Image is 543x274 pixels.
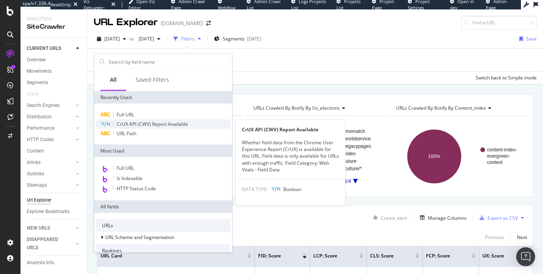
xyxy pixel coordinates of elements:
[526,35,537,42] div: Save
[27,147,44,155] div: Content
[27,113,74,121] a: Distribution
[27,67,82,75] a: Movements
[27,101,60,110] div: Search Engines
[27,44,74,53] a: CURRENT URLS
[247,35,261,42] div: [DATE]
[110,76,117,84] div: All
[218,5,236,11] span: Webflow
[27,208,69,216] div: Explorer Bookmarks
[27,224,50,232] div: NEW URLS
[27,56,82,64] a: Overview
[96,245,231,257] div: Rankings
[242,186,268,192] span: DATA TYPE:
[27,170,74,178] a: Outlinks
[27,259,82,267] a: Analysis Info
[428,215,467,221] div: Manage Columns
[370,211,407,224] button: Create alert
[27,124,74,132] a: Performance
[283,186,301,192] span: Boolean
[94,33,129,45] button: [DATE]
[482,252,514,259] span: UX: Score
[27,79,82,87] a: Segments
[129,35,136,42] span: vs
[253,105,340,111] span: URLs Crawled By Botify By us_elections
[487,147,517,153] text: content-index-
[161,19,203,27] div: [DOMAIN_NAME]
[27,124,54,132] div: Performance
[117,175,143,182] span: Is Indexable
[27,170,44,178] div: Outlinks
[211,33,264,45] button: Segments[DATE]
[396,105,486,111] span: URLs Crawled By Botify By content_index
[27,113,52,121] div: Distribution
[252,102,377,114] h4: URLs Crawled By Botify By us_elections
[117,185,156,192] span: HTTP Status Code
[136,35,154,42] span: 2025 Jun. 18th
[27,101,74,110] a: Search Engines
[223,35,245,42] span: Segments
[108,56,230,68] input: Search by field name
[105,234,174,241] span: URL Scheme and Segmentation
[344,166,362,171] text: culture/*
[27,235,74,252] a: DISAPPEARED URLS
[27,158,41,167] div: Inlinks
[428,154,440,159] text: 100%
[27,224,74,232] a: NEW URLS
[104,35,120,42] span: 2025 Aug. 13th
[27,90,39,98] div: Visits
[96,219,231,232] div: URLs
[206,20,211,26] div: arrow-right-arrow-left
[136,76,169,84] div: Saved Filters
[461,16,537,29] input: Find a URL
[117,111,134,118] span: Full URL
[236,126,345,133] div: CrUX API (CWV) Report Available
[117,165,134,171] span: Full URL
[27,235,67,252] div: DISAPPEARED URLS
[27,16,81,22] div: Analytics
[476,74,537,81] div: Switch back to Simple mode
[27,158,74,167] a: Inlinks
[344,129,365,134] text: #nomatch
[94,145,232,157] div: Most Used
[170,33,204,45] button: Filters
[485,232,504,242] button: Previous
[389,122,527,191] div: A chart.
[426,252,460,259] span: FCP: Score
[258,252,291,259] span: FID: Score
[27,147,82,155] a: Content
[27,136,74,144] a: HTTP Codes
[236,139,345,173] div: Whether field data from the Chrome User Experience Report (CrUX) is available for this URL. Field...
[27,44,61,53] div: CURRENT URLS
[27,67,52,75] div: Movements
[517,234,527,241] div: Next
[394,102,520,114] h4: URLs Crawled By Botify By content_index
[117,121,188,127] span: CrUX API (CWV) Report Available
[27,79,48,87] div: Segments
[487,215,518,221] div: Export as CSV
[27,181,47,189] div: Sitemaps
[487,160,503,165] text: content
[516,33,537,45] button: Save
[50,2,72,8] div: ReadOnly:
[370,252,404,259] span: CLS: Score
[417,213,467,223] button: Manage Columns
[94,16,158,29] div: URL Explorer
[27,196,82,204] a: Url Explorer
[94,200,232,213] div: All fields
[27,208,82,216] a: Explorer Bookmarks
[344,178,351,184] text: 1/4
[27,56,46,64] div: Overview
[27,259,54,267] div: Analysis Info
[344,143,371,149] text: legacypages
[27,196,51,204] div: Url Explorer
[344,158,357,164] text: future
[517,232,527,242] button: Next
[472,72,537,84] button: Switch back to Simple mode
[136,33,164,45] button: [DATE]
[344,136,371,142] text: worldservice
[181,35,195,42] div: Filters
[344,151,356,156] text: video
[516,247,535,266] div: Open Intercom Messenger
[100,252,245,259] span: URL Card
[381,215,407,221] div: Create alert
